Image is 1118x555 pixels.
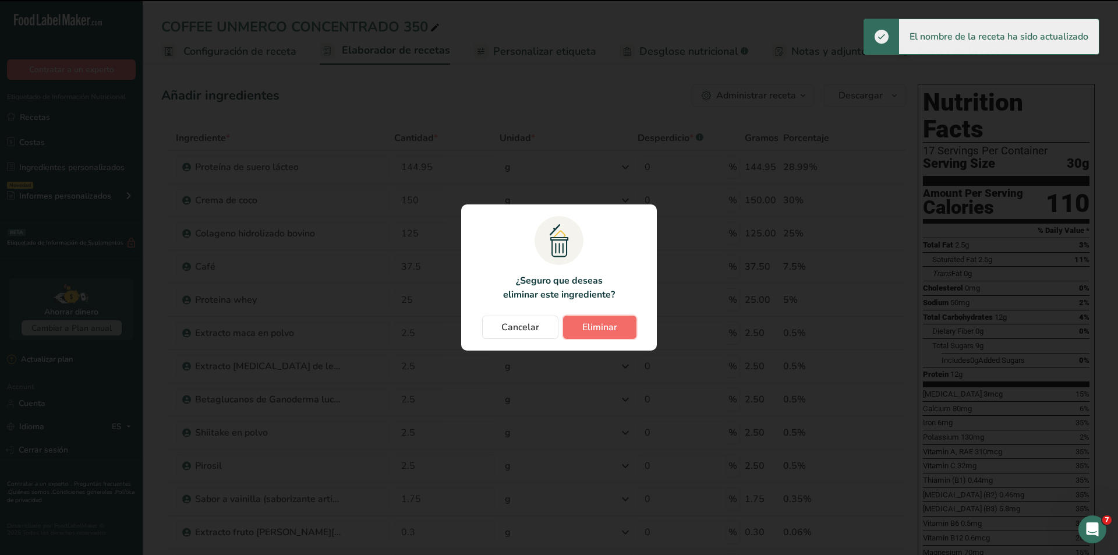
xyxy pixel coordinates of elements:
button: Cancelar [482,316,558,339]
p: ¿Seguro que deseas eliminar este ingrediente? [498,274,619,302]
span: Eliminar [582,320,617,334]
button: Eliminar [563,316,636,339]
span: Cancelar [501,320,539,334]
div: El nombre de la receta ha sido actualizado [899,19,1099,54]
span: 7 [1102,515,1112,525]
iframe: Intercom live chat [1078,515,1106,543]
